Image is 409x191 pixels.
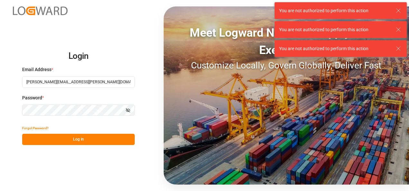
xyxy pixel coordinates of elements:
button: Log In [22,134,135,145]
img: Logward_new_orange.png [13,6,68,15]
span: Email Address [22,66,51,73]
div: Customize Locally, Govern Globally, Deliver Fast [164,59,409,72]
div: Meet Logward No-Code Supply Chain Execution: [164,24,409,59]
div: You are not authorized to perform this action [279,26,390,33]
input: Enter your email [22,77,135,88]
button: Forgot Password? [22,123,49,134]
span: Password [22,95,42,101]
div: You are not authorized to perform this action [279,7,390,14]
h2: Login [22,46,135,67]
div: You are not authorized to perform this action [279,45,390,52]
